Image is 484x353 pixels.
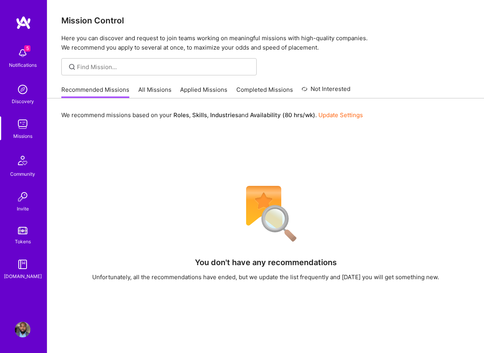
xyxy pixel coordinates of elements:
input: Find Mission... [77,63,251,71]
div: Unfortunately, all the recommendations have ended, but we update the list frequently and [DATE] y... [92,273,439,281]
a: Applied Missions [180,86,227,98]
a: Update Settings [318,111,363,119]
div: Community [10,170,35,178]
img: tokens [18,227,27,234]
div: Invite [17,205,29,213]
b: Availability (80 hrs/wk) [250,111,315,119]
div: Missions [13,132,32,140]
img: Community [13,151,32,170]
div: Discovery [12,97,34,105]
img: User Avatar [15,322,30,337]
img: Invite [15,189,30,205]
div: Notifications [9,61,37,69]
img: No Results [232,181,299,247]
a: Completed Missions [236,86,293,98]
b: Skills [192,111,207,119]
i: icon SearchGrey [68,62,77,71]
a: All Missions [138,86,171,98]
div: Tokens [15,237,31,246]
a: User Avatar [13,322,32,337]
a: Recommended Missions [61,86,129,98]
a: Not Interested [302,84,350,98]
img: teamwork [15,116,30,132]
h3: Mission Control [61,16,470,25]
h4: You don't have any recommendations [195,258,337,267]
img: bell [15,45,30,61]
img: logo [16,16,31,30]
p: We recommend missions based on your , , and . [61,111,363,119]
p: Here you can discover and request to join teams working on meaningful missions with high-quality ... [61,34,470,52]
img: guide book [15,257,30,272]
span: 5 [24,45,30,52]
b: Industries [210,111,238,119]
b: Roles [173,111,189,119]
div: [DOMAIN_NAME] [4,272,42,280]
img: discovery [15,82,30,97]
